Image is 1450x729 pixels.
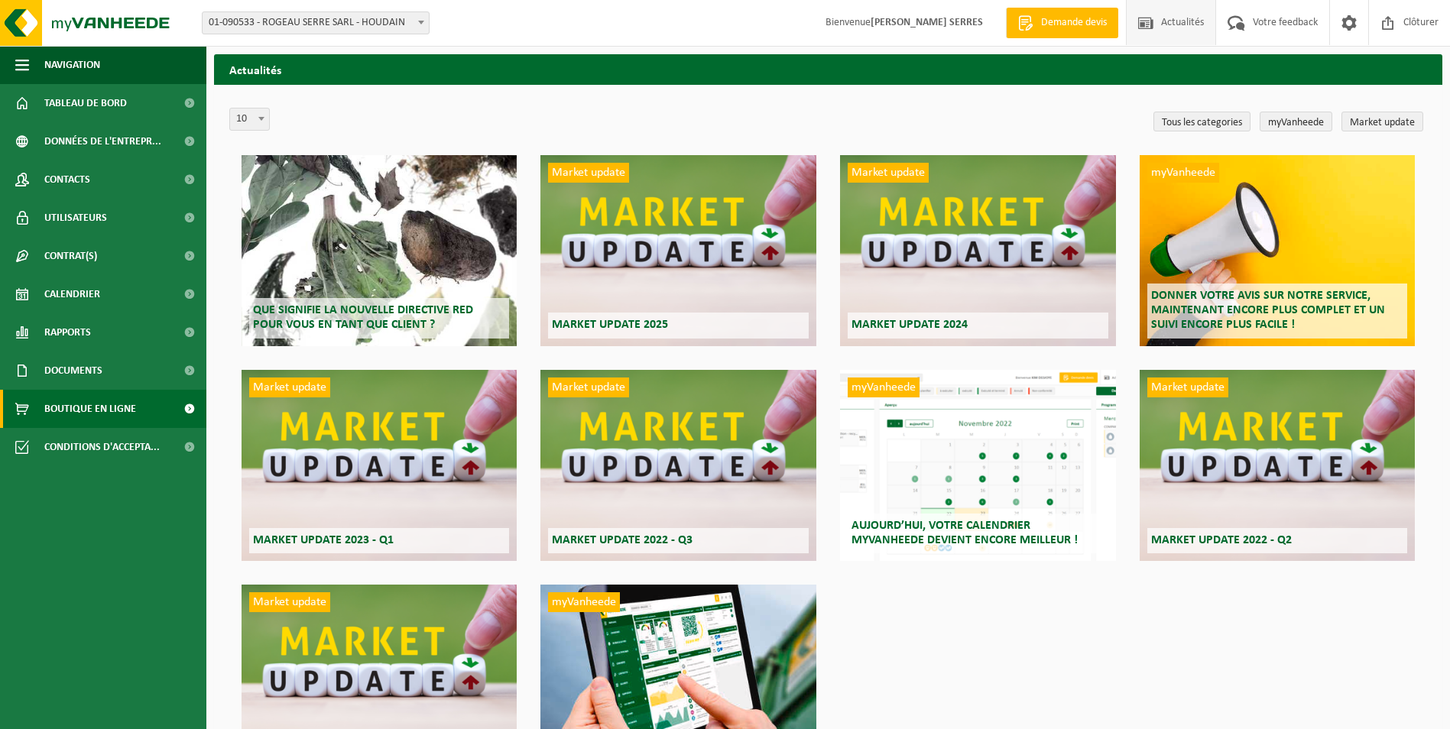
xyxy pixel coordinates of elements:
span: Contrat(s) [44,237,97,275]
span: 01-090533 - ROGEAU SERRE SARL - HOUDAIN [203,12,429,34]
span: myVanheede [1147,163,1219,183]
span: Boutique en ligne [44,390,136,428]
span: Market update [548,163,629,183]
a: Tous les categories [1153,112,1251,131]
a: myVanheede Donner votre avis sur notre service, maintenant encore plus complet et un suivi encore... [1140,155,1415,346]
span: Utilisateurs [44,199,107,237]
span: Market update [1147,377,1228,397]
a: Que signifie la nouvelle directive RED pour vous en tant que client ? [242,155,517,346]
span: 10 [230,109,269,130]
a: Market update Market update 2022 - Q2 [1140,370,1415,561]
a: myVanheede [1260,112,1332,131]
span: Que signifie la nouvelle directive RED pour vous en tant que client ? [253,304,473,331]
a: myVanheede Aujourd’hui, votre calendrier myVanheede devient encore meilleur ! [840,370,1115,561]
span: Aujourd’hui, votre calendrier myVanheede devient encore meilleur ! [852,520,1078,546]
span: Market update 2023 - Q1 [253,534,394,546]
span: Market update [249,377,330,397]
span: myVanheede [848,377,920,397]
a: Market update Market update 2023 - Q1 [242,370,517,561]
span: Donner votre avis sur notre service, maintenant encore plus complet et un suivi encore plus facile ! [1151,290,1385,331]
a: Demande devis [1006,8,1118,38]
span: Données de l'entrepr... [44,122,161,160]
a: Market update Market update 2022 - Q3 [540,370,816,561]
span: Market update 2025 [552,319,668,331]
span: 10 [229,108,270,131]
span: Tableau de bord [44,84,127,122]
span: 01-090533 - ROGEAU SERRE SARL - HOUDAIN [202,11,430,34]
span: Demande devis [1037,15,1111,31]
a: Market update Market update 2025 [540,155,816,346]
a: Market update Market update 2024 [840,155,1115,346]
span: Rapports [44,313,91,352]
span: Navigation [44,46,100,84]
span: Conditions d'accepta... [44,428,160,466]
strong: [PERSON_NAME] SERRES [871,17,983,28]
span: Market update 2022 - Q3 [552,534,693,546]
span: Market update [548,377,629,397]
h2: Actualités [214,54,1442,84]
span: Documents [44,352,102,390]
span: Market update 2022 - Q2 [1151,534,1292,546]
span: Market update [848,163,929,183]
a: Market update [1341,112,1423,131]
span: Market update 2024 [852,319,968,331]
span: myVanheede [548,592,620,612]
span: Contacts [44,160,90,199]
span: Calendrier [44,275,100,313]
span: Market update [249,592,330,612]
